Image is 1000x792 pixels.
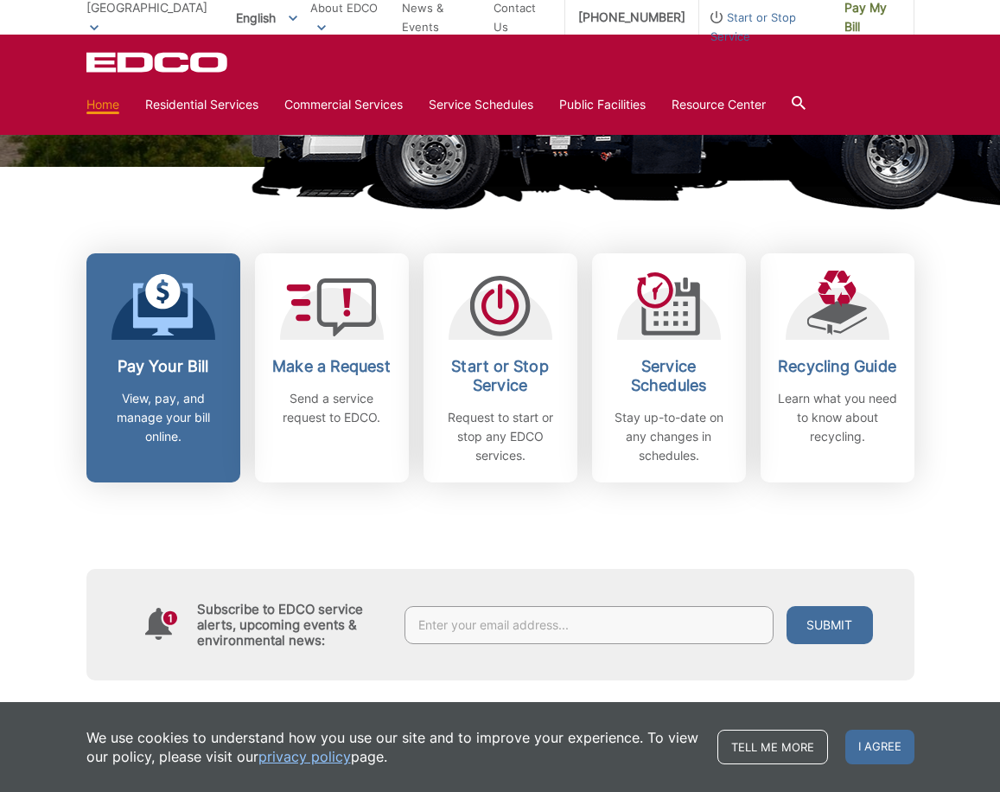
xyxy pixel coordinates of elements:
[145,95,258,114] a: Residential Services
[559,95,646,114] a: Public Facilities
[99,389,227,446] p: View, pay, and manage your bill online.
[268,389,396,427] p: Send a service request to EDCO.
[197,602,387,648] h4: Subscribe to EDCO service alerts, upcoming events & environmental news:
[258,747,351,766] a: privacy policy
[592,253,746,482] a: Service Schedules Stay up-to-date on any changes in schedules.
[436,357,564,395] h2: Start or Stop Service
[429,95,533,114] a: Service Schedules
[605,357,733,395] h2: Service Schedules
[774,357,901,376] h2: Recycling Guide
[605,408,733,465] p: Stay up-to-date on any changes in schedules.
[255,253,409,482] a: Make a Request Send a service request to EDCO.
[774,389,901,446] p: Learn what you need to know about recycling.
[99,357,227,376] h2: Pay Your Bill
[672,95,766,114] a: Resource Center
[86,52,230,73] a: EDCD logo. Return to the homepage.
[86,95,119,114] a: Home
[717,730,828,764] a: Tell me more
[761,253,914,482] a: Recycling Guide Learn what you need to know about recycling.
[223,3,310,32] span: English
[284,95,403,114] a: Commercial Services
[86,253,240,482] a: Pay Your Bill View, pay, and manage your bill online.
[787,606,873,644] button: Submit
[436,408,564,465] p: Request to start or stop any EDCO services.
[845,730,914,764] span: I agree
[268,357,396,376] h2: Make a Request
[404,606,774,644] input: Enter your email address...
[86,728,700,766] p: We use cookies to understand how you use our site and to improve your experience. To view our pol...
